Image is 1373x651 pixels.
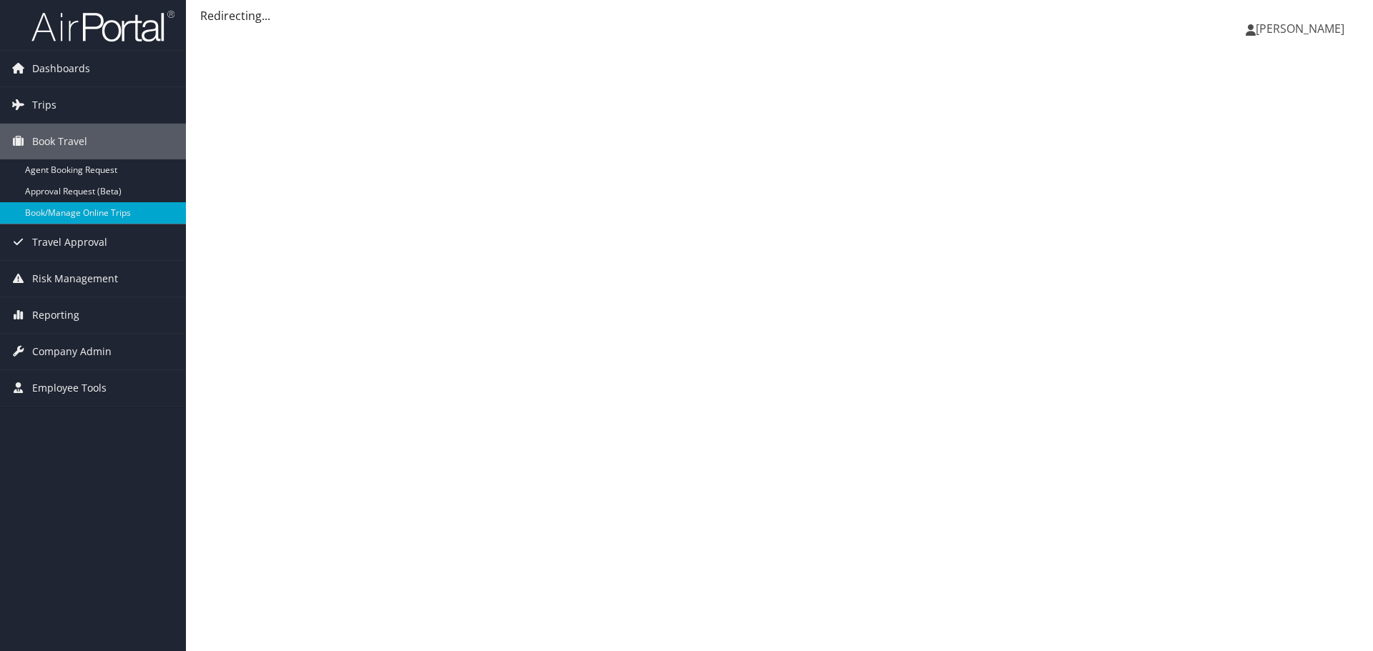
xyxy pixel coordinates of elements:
[32,224,107,260] span: Travel Approval
[32,124,87,159] span: Book Travel
[32,87,56,123] span: Trips
[32,370,107,406] span: Employee Tools
[32,297,79,333] span: Reporting
[31,9,174,43] img: airportal-logo.png
[200,7,1359,24] div: Redirecting...
[32,334,112,369] span: Company Admin
[1246,7,1359,50] a: [PERSON_NAME]
[32,51,90,86] span: Dashboards
[32,261,118,297] span: Risk Management
[1256,21,1344,36] span: [PERSON_NAME]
